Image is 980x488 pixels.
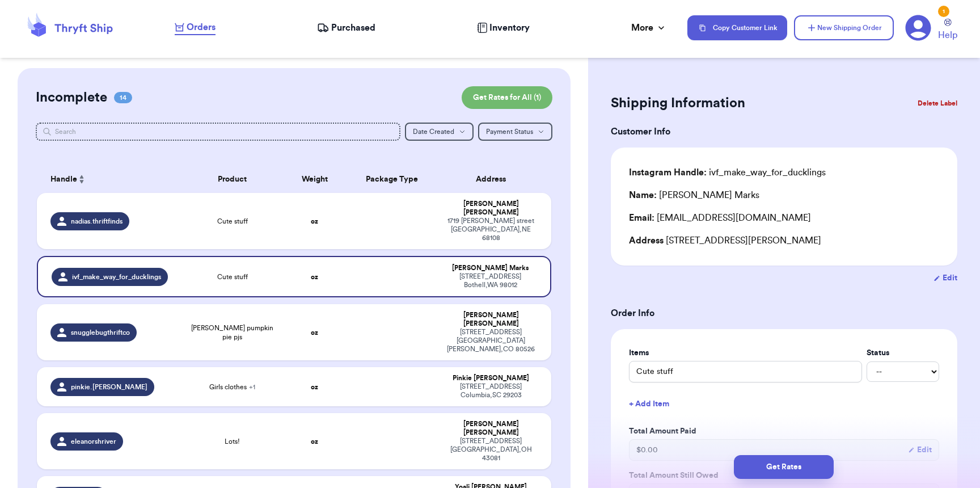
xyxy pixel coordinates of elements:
[445,382,537,399] div: [STREET_ADDRESS] Columbia , SC 29203
[486,128,533,135] span: Payment Status
[611,94,745,112] h2: Shipping Information
[445,264,536,272] div: [PERSON_NAME] Marks
[908,444,932,456] button: Edit
[913,91,962,116] button: Delete Label
[462,86,552,109] button: Get Rates for All (1)
[405,123,474,141] button: Date Created
[629,234,939,247] div: [STREET_ADDRESS][PERSON_NAME]
[311,274,318,280] strong: oz
[905,15,931,41] a: 1
[311,329,318,336] strong: oz
[445,217,537,242] div: 1719 [PERSON_NAME] street [GEOGRAPHIC_DATA] , NE 68108
[217,217,248,226] span: Cute stuff
[629,188,759,202] div: [PERSON_NAME] Marks
[611,306,957,320] h3: Order Info
[611,125,957,138] h3: Customer Info
[629,213,654,222] span: Email:
[71,437,116,446] span: eleanorshriver
[734,455,834,479] button: Get Rates
[867,347,939,359] label: Status
[938,28,957,42] span: Help
[345,166,438,193] th: Package Type
[209,382,255,392] span: Girls clothes
[629,347,862,359] label: Items
[71,328,130,337] span: snugglebugthriftco
[217,272,248,281] span: Cute stuff
[311,218,318,225] strong: oz
[629,211,939,225] div: [EMAIL_ADDRESS][DOMAIN_NAME]
[629,236,664,245] span: Address
[629,168,707,177] span: Instagram Handle:
[445,437,537,462] div: [STREET_ADDRESS] [GEOGRAPHIC_DATA] , OH 43081
[445,328,537,354] div: [STREET_ADDRESS] [GEOGRAPHIC_DATA][PERSON_NAME] , CO 80526
[636,444,658,456] span: $ 0.00
[77,173,86,186] button: Sort ascending
[445,311,537,328] div: [PERSON_NAME] [PERSON_NAME]
[36,89,107,107] h2: Incomplete
[71,382,147,392] span: pinkie.[PERSON_NAME]
[317,21,375,35] a: Purchased
[938,19,957,42] a: Help
[629,191,657,200] span: Name:
[629,426,939,437] label: Total Amount Paid
[225,437,240,446] span: Lots!
[72,272,161,281] span: ivf_make_way_for_ducklings
[187,20,216,34] span: Orders
[631,21,667,35] div: More
[933,272,957,284] button: Edit
[445,420,537,437] div: [PERSON_NAME] [PERSON_NAME]
[624,392,944,417] button: + Add Item
[629,166,826,179] div: ivf_make_way_for_ducklings
[71,217,122,226] span: nadias.thriftfinds
[50,174,77,186] span: Handle
[311,438,318,445] strong: oz
[938,6,949,17] div: 1
[794,15,894,40] button: New Shipping Order
[36,123,400,141] input: Search
[477,21,530,35] a: Inventory
[311,384,318,390] strong: oz
[249,384,255,390] span: + 1
[331,21,375,35] span: Purchased
[445,374,537,382] div: Pinkie [PERSON_NAME]
[181,166,284,193] th: Product
[438,166,551,193] th: Address
[188,323,277,342] span: [PERSON_NAME] pumpkin pie pjs
[413,128,454,135] span: Date Created
[687,15,787,40] button: Copy Customer Link
[489,21,530,35] span: Inventory
[445,200,537,217] div: [PERSON_NAME] [PERSON_NAME]
[445,272,536,289] div: [STREET_ADDRESS] Bothell , WA 98012
[284,166,345,193] th: Weight
[175,20,216,35] a: Orders
[478,123,552,141] button: Payment Status
[114,92,132,103] span: 14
